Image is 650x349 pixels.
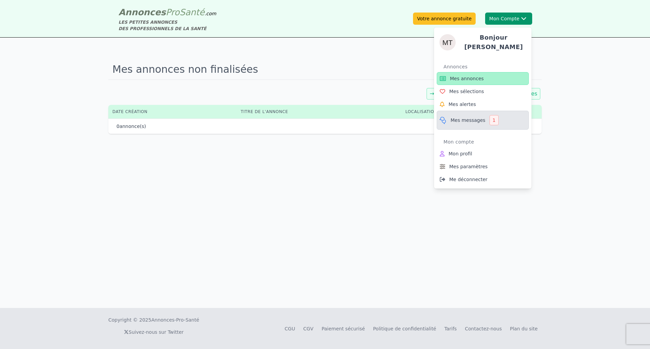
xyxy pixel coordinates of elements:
a: AnnoncesProSanté.com [118,7,216,17]
th: Localisation [401,105,520,118]
a: Votre annonce gratuite [413,13,476,25]
h1: Mes annonces non finalisées [108,59,542,80]
th: Titre de l'annonce [237,105,401,118]
a: → N'afficher que les annonces diffusées [430,90,537,97]
span: Annonces [118,7,166,17]
a: Mes alertes [437,98,529,111]
span: Mes paramètres [449,163,487,170]
span: Mon profil [449,150,472,157]
th: Date création [108,105,237,118]
div: LES PETITES ANNONCES DES PROFESSIONNELS DE LA SANTÉ [118,19,216,32]
a: Mes messages1 [437,111,529,130]
a: Me déconnecter [437,173,529,186]
span: Mes annonces [450,75,484,82]
span: Mes alertes [449,101,476,108]
span: Mes sélections [449,88,484,95]
span: Mes messages [451,117,485,124]
a: Tarifs [444,326,457,331]
button: Mon CompteMarieBonjour [PERSON_NAME]AnnoncesMes annoncesMes sélectionsMes alertesMes messages1Mon... [485,13,532,25]
img: Marie [439,34,456,50]
div: Annonces [443,61,529,72]
a: Mes sélections [437,85,529,98]
a: Politique de confidentialité [373,326,436,331]
p: annonce(s) [116,123,146,130]
span: Santé [179,7,204,17]
span: 0 [116,124,120,129]
a: Paiement sécurisé [322,326,365,331]
a: Contactez-nous [465,326,502,331]
a: Annonces-Pro-Santé [151,317,199,323]
a: Plan du site [510,326,538,331]
div: 1 [490,115,499,125]
a: Mes paramètres [437,160,529,173]
span: Pro [166,7,180,17]
a: CGV [303,326,313,331]
a: Suivez-nous sur Twitter [124,329,183,335]
span: Me déconnecter [449,176,487,183]
div: Copyright © 2025 [108,317,199,323]
a: Mon profil [437,147,529,160]
span: .com [204,11,216,16]
a: Mes annonces [437,72,529,85]
a: CGU [285,326,295,331]
h4: Bonjour [PERSON_NAME] [461,33,526,52]
div: Mon compte [443,136,529,147]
